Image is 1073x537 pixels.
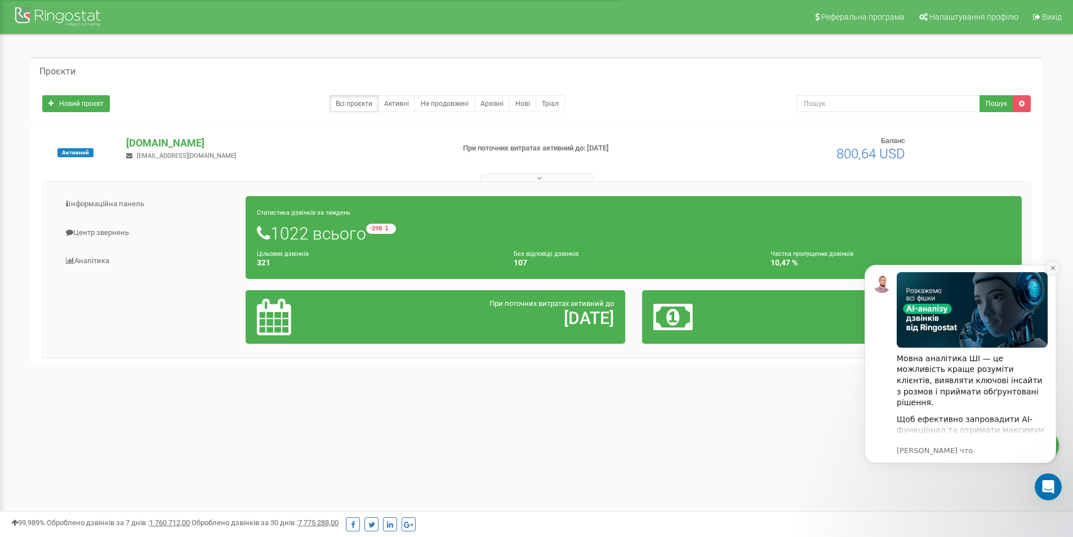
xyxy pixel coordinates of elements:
span: Баланс [881,136,905,145]
a: Новий проєкт [42,95,110,112]
span: 99,989% [11,518,45,527]
p: [DOMAIN_NAME] [126,136,444,150]
small: Без відповіді дзвінків [514,250,578,258]
iframe: Intercom live chat [1035,473,1062,500]
span: Оброблено дзвінків за 7 днів : [47,518,190,527]
p: При поточних витратах активний до: [DATE] [463,143,697,154]
span: Реферальна програма [821,12,905,21]
a: Аналiтика [51,247,246,275]
small: -298 [366,224,396,234]
h2: [DATE] [381,309,614,327]
span: Оброблено дзвінків за 30 днів : [192,518,339,527]
small: Статистика дзвінків за тиждень [257,209,350,216]
a: Не продовжені [415,95,475,112]
input: Пошук [796,95,980,112]
a: Центр звернень [51,219,246,247]
h4: 321 [257,259,497,267]
small: Цільових дзвінків [257,250,309,258]
span: Налаштування профілю [929,12,1018,21]
h4: 107 [514,259,754,267]
a: Активні [378,95,415,112]
h4: 10,47 % [771,259,1010,267]
span: При поточних витратах активний до [489,299,614,308]
iframe: Intercom notifications сообщение [848,248,1073,507]
a: Нові [509,95,536,112]
h1: 1022 всього [257,224,1010,243]
h2: 800,64 $ [778,309,1010,327]
a: Всі проєкти [330,95,379,112]
a: Тріал [536,95,565,112]
u: 7 775 288,00 [298,518,339,527]
span: 800,64 USD [836,146,905,162]
small: Частка пропущених дзвінків [771,250,853,258]
span: Вихід [1042,12,1062,21]
a: Інформаційна панель [51,190,246,218]
h5: Проєкти [39,66,75,77]
u: 1 760 712,00 [149,518,190,527]
span: Активний [57,148,94,157]
a: Архівні [474,95,510,112]
span: [EMAIL_ADDRESS][DOMAIN_NAME] [137,152,236,159]
button: Пошук [979,95,1013,112]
